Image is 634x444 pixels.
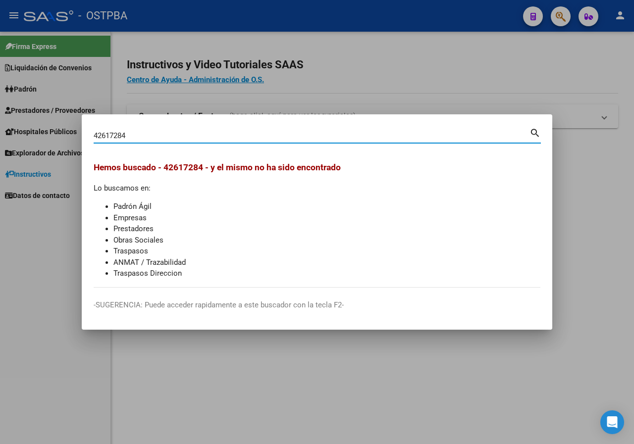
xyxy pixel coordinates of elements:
div: Open Intercom Messenger [600,410,624,434]
li: Prestadores [113,223,540,235]
li: Traspasos [113,246,540,257]
div: Lo buscamos en: [94,161,540,279]
li: ANMAT / Trazabilidad [113,257,540,268]
p: -SUGERENCIA: Puede acceder rapidamente a este buscador con la tecla F2- [94,299,540,311]
li: Padrón Ágil [113,201,540,212]
span: Hemos buscado - 42617284 - y el mismo no ha sido encontrado [94,162,341,172]
mat-icon: search [529,126,541,138]
li: Obras Sociales [113,235,540,246]
li: Empresas [113,212,540,224]
li: Traspasos Direccion [113,268,540,279]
